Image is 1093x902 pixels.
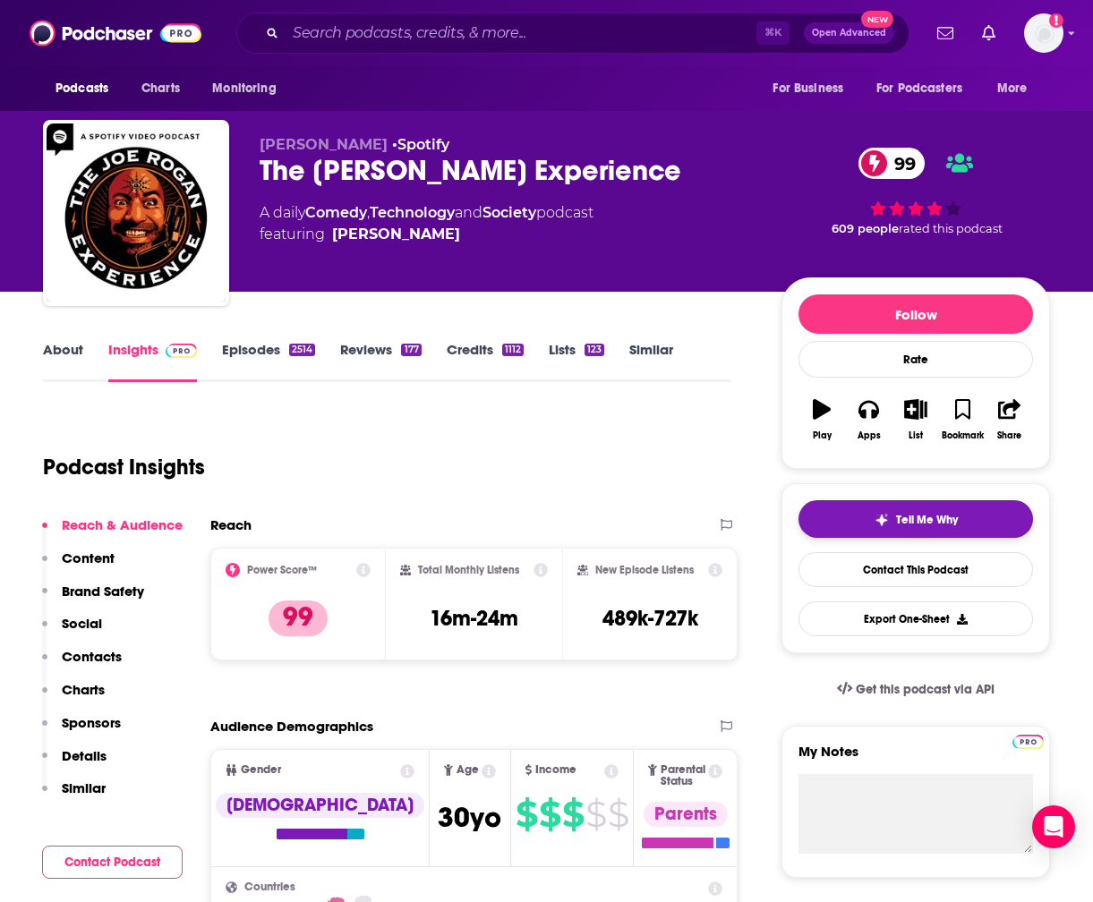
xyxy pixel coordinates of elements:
button: Bookmark [939,387,986,452]
h2: Audience Demographics [210,718,373,735]
span: For Business [773,76,843,101]
button: Similar [42,779,106,813]
button: Details [42,747,107,780]
button: Play [798,387,845,452]
div: Parents [644,802,728,827]
a: Show notifications dropdown [930,18,961,48]
a: Pro website [1012,732,1044,749]
a: Joe Rogan [332,224,460,245]
span: Tell Me Why [896,513,958,527]
a: Comedy [305,204,367,221]
div: A daily podcast [260,202,593,245]
p: Brand Safety [62,583,144,600]
img: tell me why sparkle [875,513,889,527]
button: tell me why sparkleTell Me Why [798,500,1033,538]
button: Apps [845,387,892,452]
a: Similar [629,341,673,382]
h2: Reach [210,516,252,533]
h3: 16m-24m [430,605,518,632]
span: rated this podcast [899,222,1003,235]
span: $ [608,800,628,829]
div: [DEMOGRAPHIC_DATA] [216,793,424,818]
button: Open AdvancedNew [804,22,894,44]
p: Similar [62,779,106,796]
div: Share [997,430,1021,441]
div: Apps [858,430,881,441]
button: Export One-Sheet [798,601,1033,636]
div: Rate [798,341,1033,378]
span: For Podcasters [876,76,962,101]
div: Bookmark [942,430,984,441]
span: 609 people [832,222,899,235]
a: About [43,341,83,382]
p: Reach & Audience [62,516,183,533]
span: Countries [244,881,295,893]
div: Play [813,430,832,441]
h3: 489k-727k [602,605,698,632]
button: Brand Safety [42,583,144,616]
button: Show profile menu [1024,13,1063,53]
span: 99 [876,148,925,179]
img: The Joe Rogan Experience [47,123,226,302]
button: Contacts [42,648,122,681]
button: Charts [42,681,105,714]
span: $ [562,800,584,829]
span: Income [535,764,576,776]
img: Podchaser - Follow, Share and Rate Podcasts [30,16,201,50]
button: Follow [798,294,1033,334]
a: Spotify [397,136,449,153]
button: Contact Podcast [42,846,183,879]
div: Open Intercom Messenger [1032,805,1075,848]
span: $ [585,800,606,829]
button: Social [42,615,102,648]
a: Technology [370,204,455,221]
span: Get this podcast via API [856,682,995,697]
span: More [997,76,1028,101]
span: Charts [141,76,180,101]
button: Sponsors [42,714,121,747]
h2: Power Score™ [247,564,317,576]
a: Contact This Podcast [798,552,1033,587]
span: Gender [241,764,281,776]
h1: Podcast Insights [43,454,205,481]
button: List [892,387,939,452]
button: Share [986,387,1033,452]
div: Search podcasts, credits, & more... [236,13,909,54]
button: open menu [865,72,988,106]
div: 1112 [502,344,524,356]
a: Credits1112 [447,341,524,382]
div: 123 [585,344,604,356]
a: 99 [858,148,925,179]
img: User Profile [1024,13,1063,53]
input: Search podcasts, credits, & more... [286,19,756,47]
span: Age [457,764,479,776]
p: Social [62,615,102,632]
span: $ [539,800,560,829]
span: featuring [260,224,593,245]
span: and [455,204,482,221]
a: Reviews177 [340,341,421,382]
span: 30 yo [438,800,501,835]
span: Parental Status [661,764,705,787]
p: Contacts [62,648,122,665]
div: 99 609 peoplerated this podcast [781,136,1050,247]
button: open menu [985,72,1050,106]
label: My Notes [798,743,1033,774]
p: Charts [62,681,105,698]
span: [PERSON_NAME] [260,136,388,153]
span: Open Advanced [812,29,886,38]
svg: Add a profile image [1049,13,1063,28]
span: New [861,11,893,28]
span: ⌘ K [756,21,790,45]
span: Monitoring [212,76,276,101]
span: Podcasts [56,76,108,101]
a: Charts [130,72,191,106]
a: Get this podcast via API [823,668,1009,711]
p: Sponsors [62,714,121,731]
p: Content [62,549,115,566]
p: Details [62,747,107,764]
div: List [909,430,923,441]
button: Reach & Audience [42,516,183,549]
